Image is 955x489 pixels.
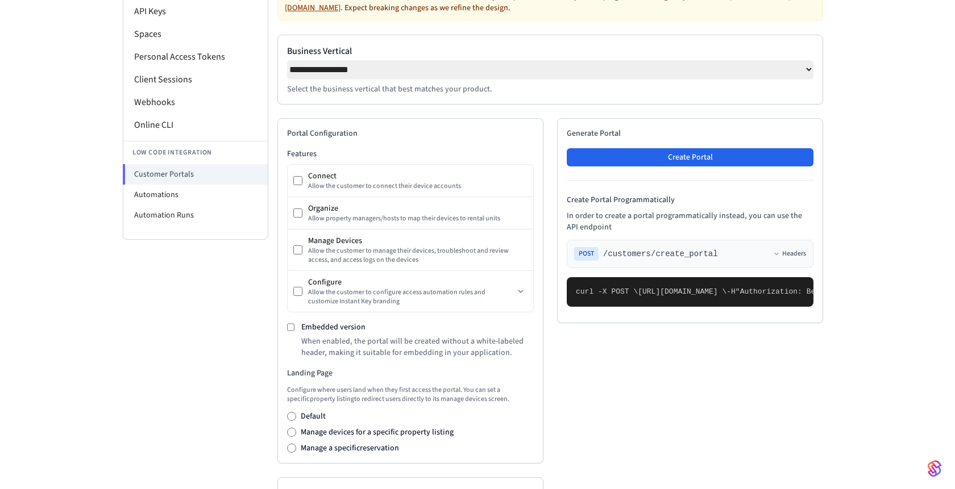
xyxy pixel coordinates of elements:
span: -H [726,287,736,296]
div: Allow the customer to configure access automation rules and customize Instant Key branding [308,288,514,306]
li: Low Code Integration [123,141,268,164]
li: Client Sessions [123,68,268,91]
li: Automations [123,185,268,205]
p: When enabled, the portal will be created without a white-labeled header, making it suitable for e... [301,336,534,358]
div: Configure [308,277,514,288]
span: [URL][DOMAIN_NAME] \ [638,287,726,296]
p: Configure where users land when they first access the portal. You can set a specific property lis... [287,386,534,404]
p: Select the business vertical that best matches your product. [287,83,813,95]
div: Allow property managers/hosts to map their devices to rental units [308,214,528,223]
p: In order to create a portal programmatically instead, you can use the API endpoint [567,210,813,233]
div: Organize [308,203,528,214]
h3: Landing Page [287,367,534,379]
label: Default [301,411,326,422]
h2: Generate Portal [567,128,813,139]
div: Manage Devices [308,235,528,246]
label: Manage a specific reservation [301,442,399,454]
button: Create Portal [567,148,813,166]
li: Automation Runs [123,205,268,225]
h4: Create Portal Programmatically [567,194,813,206]
label: Business Vertical [287,44,813,58]
button: Headers [773,249,806,258]
li: Webhooks [123,91,268,114]
span: /customers/create_portal [603,248,718,260]
li: Customer Portals [123,164,268,185]
li: Online CLI [123,114,268,136]
div: Allow the customer to connect their device accounts [308,182,528,191]
span: curl -X POST \ [576,287,638,296]
li: Spaces [123,23,268,45]
span: "Authorization: Bearer seam_api_key_123456" [736,287,926,296]
div: Connect [308,170,528,182]
label: Embedded version [301,321,366,333]
label: Manage devices for a specific property listing [301,427,454,438]
span: POST [574,247,599,261]
img: SeamLogoGradient.69752ec5.svg [928,459,941,478]
li: Personal Access Tokens [123,45,268,68]
div: Allow the customer to manage their devices, troubleshoot and review access, and access logs on th... [308,246,528,265]
h2: Portal Configuration [287,128,534,139]
h3: Features [287,148,534,160]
